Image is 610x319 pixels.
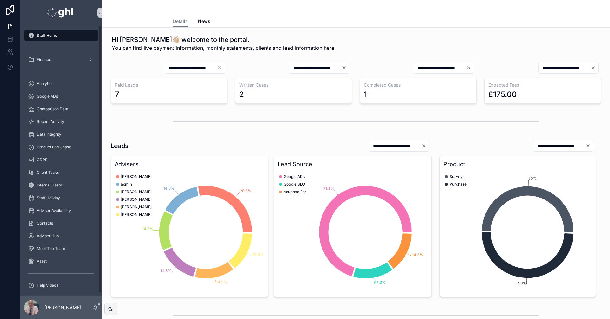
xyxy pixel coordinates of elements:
[323,186,334,191] tspan: 71.4%
[173,18,188,24] span: Details
[364,82,472,88] h3: Completed Cases
[24,179,98,191] a: Internal Users
[112,35,336,44] h1: Hi [PERSON_NAME]👋🏼 welcome to the portal.
[24,116,98,127] a: Recent Activity
[20,25,102,296] div: scrollable content
[364,89,367,100] div: 1
[450,182,467,187] span: Purchase
[24,218,98,229] a: Contacts
[121,197,152,202] span: [PERSON_NAME]
[444,171,592,293] div: chart
[24,243,98,254] a: Meet The Team
[24,167,98,178] a: Client Tasks
[24,103,98,115] a: Comparison Data
[163,186,174,191] tspan: 14.3%
[488,89,517,100] div: £175.00
[37,183,62,188] span: Internal Users
[24,192,98,204] a: Staff Holiday
[37,233,59,238] span: Adviser Hub
[115,82,223,88] h3: Paid Leads
[37,157,48,162] span: GDPR
[142,226,153,231] tspan: 14.3%
[37,221,53,226] span: Contacts
[24,129,98,140] a: Data Integrity
[37,145,71,150] span: Product End Chase
[421,143,429,148] button: Clear
[591,65,598,70] button: Clear
[37,259,47,264] span: Asset
[115,160,264,169] h3: Advisers
[121,182,132,187] span: admin
[217,65,225,70] button: Clear
[121,205,152,210] span: [PERSON_NAME]
[466,65,474,70] button: Clear
[284,174,305,179] span: Google ADs
[253,252,264,257] tspan: 14.3%
[198,18,210,24] span: News
[121,212,152,217] span: [PERSON_NAME]
[284,182,305,187] span: Google SEO
[528,176,537,181] tspan: 50%
[239,82,348,88] h3: Written Cases
[24,205,98,216] a: Adviser Availability
[115,171,264,293] div: chart
[173,16,188,28] a: Details
[37,208,71,213] span: Adviser Availability
[121,189,152,194] span: [PERSON_NAME]
[37,119,64,124] span: Recent Activity
[450,174,464,179] span: Surveys
[239,89,244,100] div: 2
[111,141,129,150] h1: Leads
[37,33,57,38] span: Staff Home
[24,91,98,102] a: Google ADs
[112,44,336,52] span: You can find live payment information, monthly statements, clients and lead information here.
[518,281,527,285] tspan: 50%
[37,246,65,251] span: Meet The Team
[37,81,53,86] span: Analytics
[37,132,61,137] span: Data Integrity
[24,54,98,65] a: Finance
[375,280,386,285] tspan: 14.3%
[216,280,227,284] tspan: 14.3%
[444,160,592,169] h3: Product
[37,107,68,112] span: Comparison Data
[198,16,210,28] a: News
[24,256,98,267] a: Asset
[488,82,597,88] h3: Expected Fees
[284,189,306,194] span: Vouched For
[240,188,251,193] tspan: 28.6%
[24,230,98,242] a: Adviser Hub
[342,65,349,70] button: Clear
[121,174,152,179] span: [PERSON_NAME]
[37,170,59,175] span: Client Tasks
[37,195,60,200] span: Staff Holiday
[24,30,98,41] a: Staff Home
[24,141,98,153] a: Product End Chase
[47,8,75,18] img: App logo
[278,171,427,293] div: chart
[24,154,98,166] a: GDPR
[44,304,81,311] p: [PERSON_NAME]
[586,143,593,148] button: Clear
[412,252,424,257] tspan: 14.3%
[37,57,51,62] span: Finance
[115,89,119,100] div: 7
[37,94,58,99] span: Google ADs
[278,160,427,169] h3: Lead Source
[37,283,58,288] span: Help Videos
[24,78,98,89] a: Analytics
[160,268,172,273] tspan: 14.3%
[24,280,98,291] a: Help Videos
